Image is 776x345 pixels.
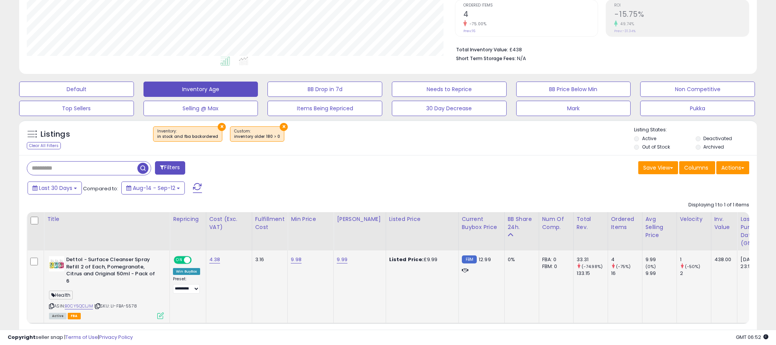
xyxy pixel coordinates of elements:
[716,161,749,174] button: Actions
[614,10,749,20] h2: -15.75%
[173,268,200,275] div: Win BuyBox
[736,334,768,341] span: 2025-10-13 06:52 GMT
[49,256,164,318] div: ASIN:
[679,161,715,174] button: Columns
[642,135,656,142] label: Active
[462,255,477,263] small: FBM
[143,101,258,116] button: Selling @ Max
[234,134,280,139] div: inventory older 180 > 0
[280,123,288,131] button: ×
[703,144,724,150] label: Archived
[121,181,185,195] button: Aug-14 - Sep-12
[173,215,203,223] div: Repricing
[646,263,656,270] small: (0%)
[49,291,73,299] span: Health
[577,270,608,277] div: 133.15
[133,184,175,192] span: Aug-14 - Sep-12
[618,21,634,27] small: 49.74%
[640,82,755,97] button: Non Competitive
[516,82,631,97] button: BB Price Below Min
[680,256,711,263] div: 1
[41,129,70,140] h5: Listings
[688,201,749,209] div: Displaying 1 to 1 of 1 items
[174,257,184,263] span: ON
[542,215,570,231] div: Num of Comp.
[479,256,491,263] span: 12.99
[508,215,536,231] div: BB Share 24h.
[684,164,708,172] span: Columns
[542,263,567,270] div: FBM: 0
[640,101,755,116] button: Pukka
[155,161,185,175] button: Filters
[582,263,603,270] small: (-74.98%)
[218,123,226,131] button: ×
[614,29,636,33] small: Prev: -31.34%
[337,256,347,263] a: 9.99
[66,256,159,286] b: Dettol - Surface Cleanser Spray Refill 2 of Each, Pomegranate, Citrus and Original 50ml - Pack of 6
[191,257,203,263] span: OFF
[19,101,134,116] button: Top Sellers
[680,215,708,223] div: Velocity
[337,215,382,223] div: [PERSON_NAME]
[646,215,673,239] div: Avg Selling Price
[463,3,598,8] span: Ordered Items
[8,334,36,341] strong: Copyright
[255,215,285,231] div: Fulfillment Cost
[740,256,766,270] div: [DATE] 23:50:52
[714,256,732,263] div: 438.00
[99,334,133,341] a: Privacy Policy
[8,334,133,341] div: seller snap | |
[634,126,756,134] p: Listing States:
[456,46,508,53] b: Total Inventory Value:
[392,82,507,97] button: Needs to Reprice
[463,29,475,33] small: Prev: 16
[517,55,526,62] span: N/A
[392,101,507,116] button: 30 Day Decrease
[267,101,382,116] button: Items Being Repriced
[234,128,280,140] span: Custom:
[740,215,768,247] div: Last Purchase Date (GMT)
[614,3,749,8] span: ROI
[157,134,218,139] div: in stock and fba backordered
[209,215,249,231] div: Cost (Exc. VAT)
[39,184,72,192] span: Last 30 Days
[646,270,677,277] div: 9.99
[389,256,424,263] b: Listed Price:
[638,161,678,174] button: Save View
[49,256,64,271] img: 41SMlnO2bTL._SL40_.jpg
[463,10,598,20] h2: 4
[611,270,642,277] div: 16
[49,313,67,319] span: All listings currently available for purchase on Amazon
[291,256,302,263] a: 9.98
[209,256,220,263] a: 4.38
[157,128,218,140] span: Inventory :
[516,101,631,116] button: Mark
[646,256,677,263] div: 9.99
[65,334,98,341] a: Terms of Use
[542,256,567,263] div: FBA: 0
[611,256,642,263] div: 4
[19,82,134,97] button: Default
[27,142,61,149] div: Clear All Filters
[389,215,455,223] div: Listed Price
[703,135,732,142] label: Deactivated
[68,313,81,319] span: FBA
[577,256,608,263] div: 33.31
[462,215,501,231] div: Current Buybox Price
[173,276,200,294] div: Preset:
[291,215,330,223] div: Min Price
[611,215,639,231] div: Ordered Items
[267,82,382,97] button: BB Drop in 7d
[577,215,605,231] div: Total Rev.
[642,144,670,150] label: Out of Stock
[255,256,282,263] div: 3.16
[65,303,93,309] a: B0CY5QCLJM
[456,44,743,54] li: £438
[28,181,82,195] button: Last 30 Days
[680,270,711,277] div: 2
[508,256,533,263] div: 0%
[467,21,487,27] small: -75.00%
[47,215,166,223] div: Title
[83,185,118,192] span: Compared to:
[714,215,734,231] div: Inv. value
